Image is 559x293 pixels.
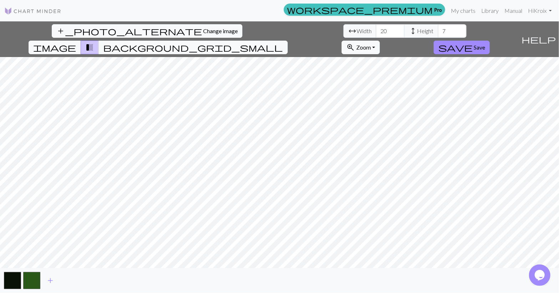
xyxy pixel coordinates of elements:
button: Change image [52,24,242,38]
img: Logo [4,7,61,15]
a: Pro [284,4,445,16]
span: Width [357,27,372,35]
span: Change image [203,27,238,34]
span: Height [417,27,434,35]
button: Zoom [342,41,380,54]
a: Manual [502,4,525,18]
span: save [438,42,473,52]
button: Save [434,41,490,54]
span: zoom_in [346,42,355,52]
button: Help [518,21,559,57]
span: transition_fade [85,42,94,52]
span: help [522,34,556,44]
span: workspace_premium [287,5,433,15]
a: Library [478,4,502,18]
a: HiKroix [525,4,555,18]
span: Zoom [356,44,371,51]
span: arrow_range [348,26,357,36]
span: background_grid_small [103,42,283,52]
button: Add color [41,274,59,287]
span: height [409,26,417,36]
span: add [46,276,55,286]
span: image [33,42,76,52]
iframe: chat widget [529,264,552,286]
a: My charts [448,4,478,18]
span: Save [474,44,485,51]
span: add_photo_alternate [56,26,202,36]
